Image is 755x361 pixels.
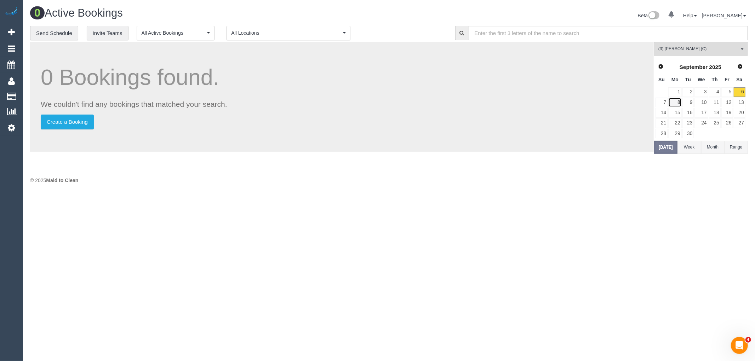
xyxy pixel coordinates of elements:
[694,108,708,117] a: 17
[656,118,668,128] a: 21
[656,98,668,107] a: 7
[682,129,694,138] a: 30
[30,7,384,19] h1: Active Bookings
[737,64,743,69] span: Next
[668,129,681,138] a: 29
[709,108,721,117] a: 18
[638,13,660,18] a: Beta
[682,98,694,107] a: 9
[725,141,748,154] button: Range
[30,177,748,184] div: © 2025
[30,26,78,41] a: Send Schedule
[680,64,708,70] span: September
[668,108,681,117] a: 15
[735,62,745,72] a: Next
[654,42,748,53] ol: All Teams
[709,87,721,97] a: 4
[709,64,721,70] span: 2025
[683,13,697,18] a: Help
[668,118,681,128] a: 22
[231,29,341,36] span: All Locations
[658,64,664,69] span: Prev
[682,118,694,128] a: 23
[698,77,705,82] span: Wednesday
[656,62,666,72] a: Prev
[87,26,128,41] a: Invite Teams
[721,118,733,128] a: 26
[4,7,18,17] img: Automaid Logo
[30,6,45,19] span: 0
[654,141,677,154] button: [DATE]
[41,99,643,109] p: We couldn't find any bookings that matched your search.
[694,118,708,128] a: 24
[671,77,679,82] span: Monday
[725,77,730,82] span: Friday
[41,65,643,89] h1: 0 Bookings found.
[141,29,205,36] span: All Active Bookings
[682,108,694,117] a: 16
[46,177,78,183] strong: Maid to Clean
[656,108,668,117] a: 14
[731,337,748,354] iframe: Intercom live chat
[709,98,721,107] a: 11
[656,129,668,138] a: 28
[677,141,701,154] button: Week
[721,98,733,107] a: 12
[709,118,721,128] a: 25
[137,26,215,40] button: All Active Bookings
[734,98,745,107] a: 13
[701,141,725,154] button: Month
[734,108,745,117] a: 20
[41,115,94,129] a: Create a Booking
[227,26,350,40] button: All Locations
[745,337,751,343] span: 4
[648,11,659,21] img: New interface
[734,118,745,128] a: 27
[668,98,681,107] a: 8
[682,87,694,97] a: 2
[702,13,746,18] a: [PERSON_NAME]
[694,98,708,107] a: 10
[734,87,745,97] a: 6
[737,77,743,82] span: Saturday
[668,87,681,97] a: 1
[469,26,748,40] input: Enter the first 3 letters of the name to search
[654,42,748,56] button: (3) [PERSON_NAME] (C)
[694,87,708,97] a: 3
[658,77,665,82] span: Sunday
[685,77,691,82] span: Tuesday
[712,77,718,82] span: Thursday
[658,46,739,52] span: (3) [PERSON_NAME] (C)
[721,108,733,117] a: 19
[721,87,733,97] a: 5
